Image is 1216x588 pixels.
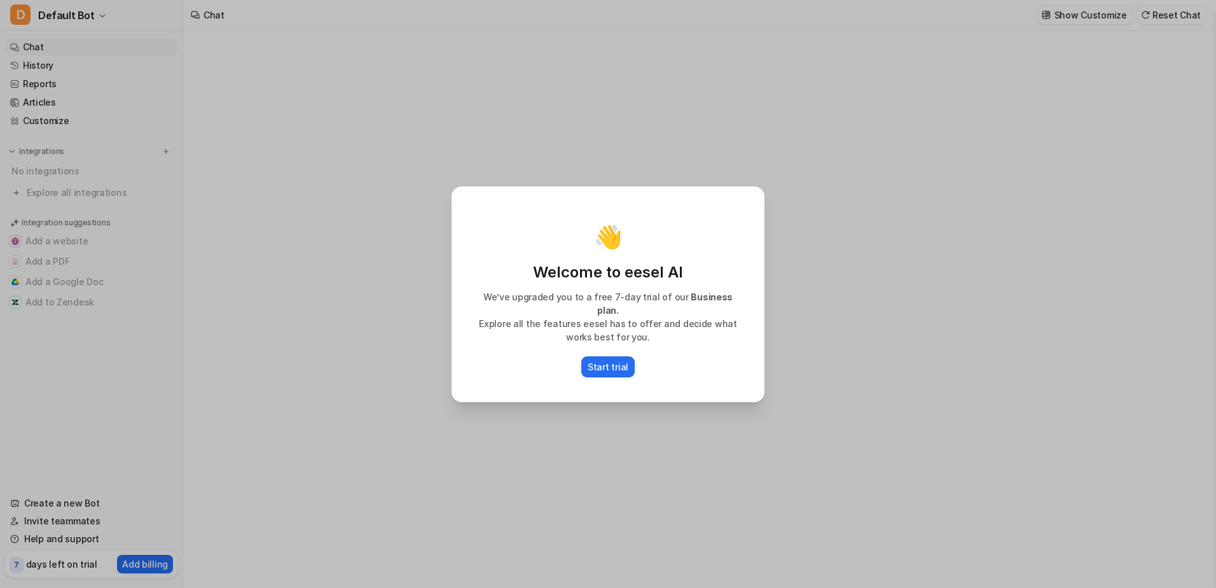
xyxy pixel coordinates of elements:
p: Welcome to eesel AI [466,262,750,283]
p: Explore all the features eesel has to offer and decide what works best for you. [466,317,750,344]
p: Start trial [588,360,628,374]
p: 👋 [594,224,623,249]
button: Start trial [581,356,635,377]
p: We’ve upgraded you to a free 7-day trial of our [466,290,750,317]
